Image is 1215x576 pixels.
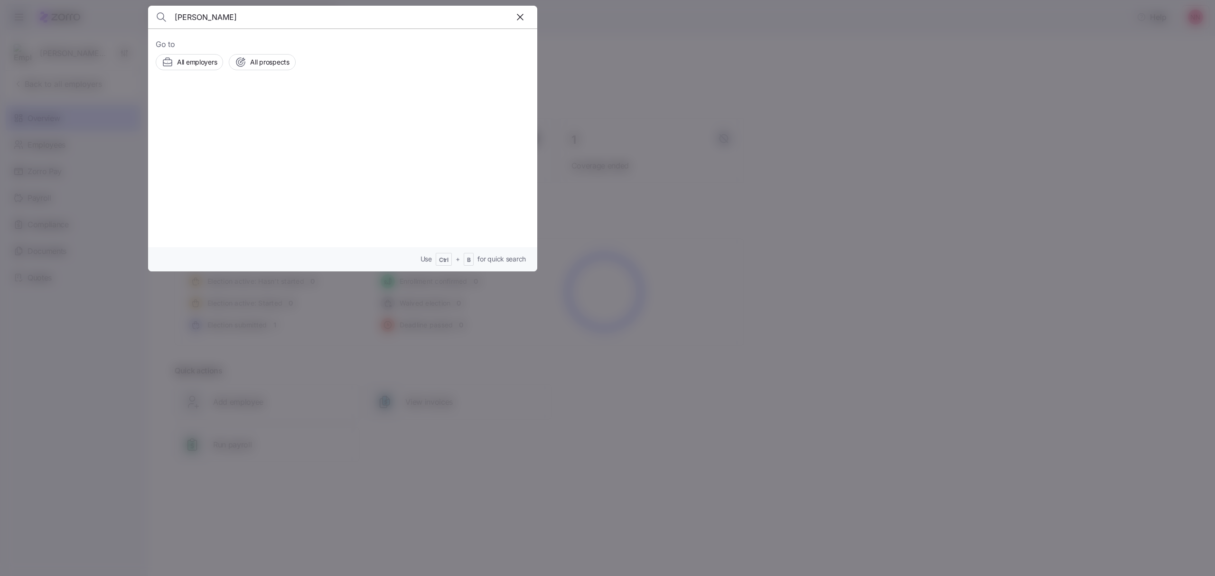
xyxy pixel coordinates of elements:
[467,256,471,264] span: B
[156,54,223,70] button: All employers
[156,38,530,50] span: Go to
[477,254,526,264] span: for quick search
[229,54,295,70] button: All prospects
[456,254,460,264] span: +
[439,256,449,264] span: Ctrl
[177,57,217,67] span: All employers
[250,57,289,67] span: All prospects
[421,254,432,264] span: Use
